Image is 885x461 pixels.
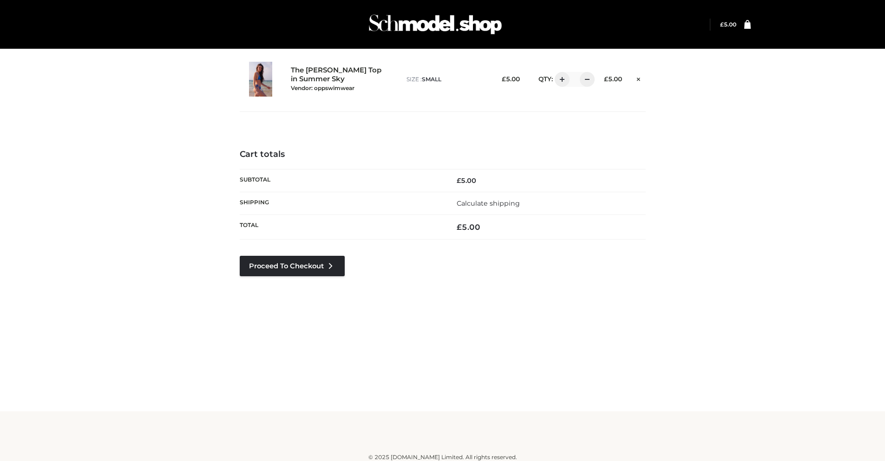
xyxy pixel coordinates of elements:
[457,222,480,232] bdi: 5.00
[240,149,646,160] h4: Cart totals
[240,256,345,276] a: Proceed to Checkout
[720,21,736,28] a: £5.00
[406,75,486,84] p: size :
[604,75,608,83] span: £
[502,75,520,83] bdi: 5.00
[720,21,724,28] span: £
[291,84,354,91] small: Vendor: oppswimwear
[457,176,461,185] span: £
[240,192,443,214] th: Shipping
[720,21,736,28] bdi: 5.00
[240,169,443,192] th: Subtotal
[529,72,588,87] div: QTY:
[457,199,520,208] a: Calculate shipping
[366,6,505,43] img: Schmodel Admin 964
[502,75,506,83] span: £
[291,66,387,92] a: The [PERSON_NAME] Top in Summer SkyVendor: oppswimwear
[457,176,476,185] bdi: 5.00
[457,222,462,232] span: £
[240,215,443,240] th: Total
[631,72,645,84] a: Remove this item
[422,76,441,83] span: SMALL
[604,75,622,83] bdi: 5.00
